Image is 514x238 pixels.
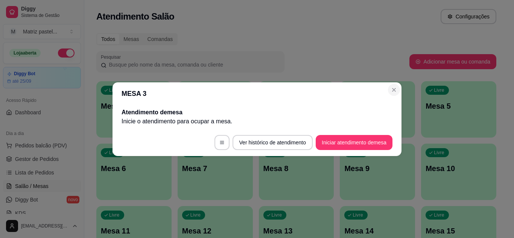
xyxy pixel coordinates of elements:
button: Ver histórico de atendimento [233,135,313,150]
p: Inicie o atendimento para ocupar a mesa . [122,117,392,126]
button: Close [388,84,400,96]
header: MESA 3 [113,82,401,105]
button: Iniciar atendimento demesa [316,135,392,150]
h2: Atendimento de mesa [122,108,392,117]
